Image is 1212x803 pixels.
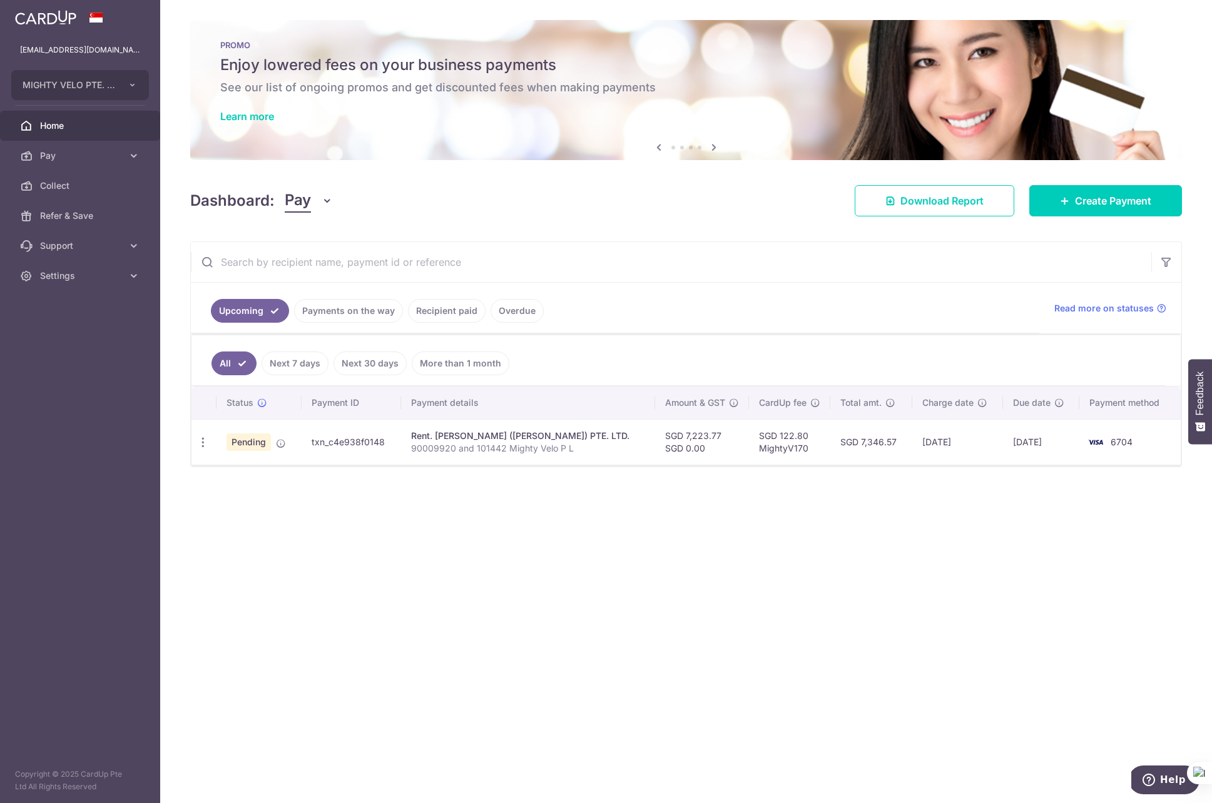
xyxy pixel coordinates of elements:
[285,189,333,213] button: Pay
[23,79,115,91] span: MIGHTY VELO PTE. LTD.
[227,396,253,409] span: Status
[302,419,401,465] td: txn_c4e938f0148
[401,386,656,419] th: Payment details
[40,179,123,192] span: Collect
[749,419,830,465] td: SGD 122.80 MightyV170
[1194,371,1206,415] span: Feedback
[840,396,882,409] span: Total amt.
[190,189,275,212] h4: Dashboard:
[411,442,646,455] p: 90009920 and 101442 Mighty Velo P L
[191,242,1151,282] input: Search by recipient name, payment id or reference
[830,419,912,465] td: SGD 7,346.57
[40,270,123,282] span: Settings
[40,210,123,222] span: Refer & Save
[1083,435,1108,450] img: Bank Card
[227,433,271,451] span: Pending
[220,55,1152,75] h5: Enjoy lowered fees on your business payments
[922,396,974,409] span: Charge date
[411,430,646,442] div: Rent. [PERSON_NAME] ([PERSON_NAME]) PTE. LTD.
[1111,437,1133,447] span: 6704
[190,20,1182,160] img: Latest Promos Banner
[655,419,749,465] td: SGD 7,223.77 SGD 0.00
[759,396,807,409] span: CardUp fee
[294,299,403,323] a: Payments on the way
[1029,185,1182,216] a: Create Payment
[220,80,1152,95] h6: See our list of ongoing promos and get discounted fees when making payments
[211,351,257,375] a: All
[1131,765,1199,797] iframe: Opens a widget where you can find more information
[302,386,401,419] th: Payment ID
[211,299,289,323] a: Upcoming
[20,44,140,56] p: [EMAIL_ADDRESS][DOMAIN_NAME]
[11,70,149,100] button: MIGHTY VELO PTE. LTD.
[912,419,1003,465] td: [DATE]
[285,189,311,213] span: Pay
[1188,359,1212,444] button: Feedback - Show survey
[40,119,123,132] span: Home
[334,351,407,375] a: Next 30 days
[1013,396,1051,409] span: Due date
[412,351,509,375] a: More than 1 month
[1054,302,1154,315] span: Read more on statuses
[40,149,123,162] span: Pay
[220,110,274,123] a: Learn more
[1054,302,1166,315] a: Read more on statuses
[1075,193,1151,208] span: Create Payment
[1079,386,1181,419] th: Payment method
[900,193,984,208] span: Download Report
[491,299,544,323] a: Overdue
[262,351,328,375] a: Next 7 days
[15,10,76,25] img: CardUp
[855,185,1014,216] a: Download Report
[220,40,1152,50] p: PROMO
[408,299,486,323] a: Recipient paid
[665,396,725,409] span: Amount & GST
[1003,419,1079,465] td: [DATE]
[40,240,123,252] span: Support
